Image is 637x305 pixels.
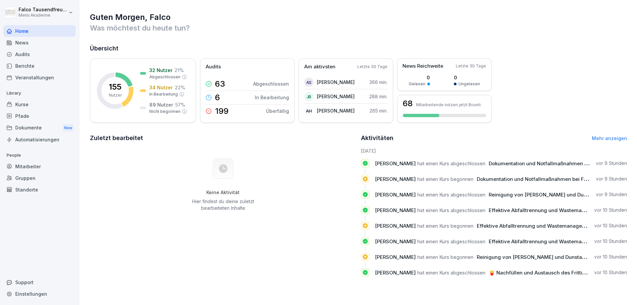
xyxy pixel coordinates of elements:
p: Überfällig [266,108,289,114]
p: Hier findest du deine zuletzt bearbeiteten Inhalte [189,198,256,211]
span: hat einen Kurs abgeschlossen [417,269,485,276]
a: Pfade [3,110,76,122]
h5: Keine Aktivität [189,190,256,195]
a: Gruppen [3,172,76,184]
p: [PERSON_NAME] [317,93,355,100]
span: hat einen Kurs begonnen [417,254,473,260]
p: vor 10 Stunden [594,222,627,229]
h2: Zuletzt bearbeitet [90,133,356,143]
p: Gelesen [409,81,425,87]
span: Effektive Abfalltrennung und Wastemanagement im Catering [477,223,624,229]
span: [PERSON_NAME] [375,223,416,229]
p: 288 min. [369,93,388,100]
p: vor 10 Stunden [594,238,627,245]
p: 366 min. [369,79,388,86]
h3: 68 [403,100,413,108]
a: News [3,37,76,48]
p: Letzte 30 Tage [357,64,388,70]
h2: Übersicht [90,44,627,53]
p: Abgeschlossen [253,80,289,87]
p: 22 % [175,84,185,91]
p: 57 % [175,101,185,108]
span: [PERSON_NAME] [375,254,416,260]
span: hat einen Kurs abgeschlossen [417,160,485,167]
a: Mehr anzeigen [592,135,627,141]
p: Menü Akademie [19,13,67,18]
a: Audits [3,48,76,60]
p: 6 [215,94,220,102]
h1: Guten Morgen, Falco [90,12,627,23]
a: Home [3,25,76,37]
span: hat einen Kurs abgeschlossen [417,191,485,198]
a: Standorte [3,184,76,195]
div: New [62,124,74,132]
p: Nutzer [109,92,122,98]
p: News Reichweite [402,62,443,70]
p: People [3,150,76,161]
a: Kurse [3,99,76,110]
p: 155 [109,83,121,91]
span: [PERSON_NAME] [375,191,416,198]
span: hat einen Kurs abgeschlossen [417,238,485,245]
h6: [DATE] [361,147,627,154]
a: DokumenteNew [3,122,76,134]
span: [PERSON_NAME] [375,176,416,182]
p: vor 9 Stunden [596,160,627,167]
span: [PERSON_NAME] [375,207,416,213]
a: Berichte [3,60,76,72]
div: AH [304,106,314,115]
p: Nicht begonnen [149,109,180,114]
p: vor 10 Stunden [594,254,627,260]
p: 89 Nutzer [149,101,173,108]
span: Reinigung von [PERSON_NAME] und Dunstabzugshauben [477,254,614,260]
p: Abgeschlossen [149,74,180,80]
span: hat einen Kurs begonnen [417,176,473,182]
p: Audits [206,63,221,71]
div: JB [304,92,314,101]
span: [PERSON_NAME] [375,238,416,245]
span: hat einen Kurs begonnen [417,223,473,229]
p: Mitarbeitende nutzen jetzt Bounti [416,102,481,107]
p: [PERSON_NAME] [317,79,355,86]
a: Einstellungen [3,288,76,300]
span: [PERSON_NAME] [375,160,416,167]
p: 0 [454,74,480,81]
span: Effektive Abfalltrennung und Wastemanagement im Catering [489,207,636,213]
span: Dokumentation und Notfallmaßnahmen bei Fritteusen [477,176,605,182]
span: Effektive Abfalltrennung und Wastemanagement im Catering [489,238,636,245]
a: Automatisierungen [3,134,76,145]
span: 🍟 Nachfüllen und Austausch des Frittieröl/-fettes [489,269,610,276]
a: Veranstaltungen [3,72,76,83]
p: Library [3,88,76,99]
p: vor 9 Stunden [596,191,627,198]
span: hat einen Kurs abgeschlossen [417,207,485,213]
span: Reinigung von [PERSON_NAME] und Dunstabzugshauben [489,191,626,198]
p: 21 % [175,67,184,74]
h2: Aktivitäten [361,133,393,143]
div: AS [304,78,314,87]
a: Mitarbeiter [3,161,76,172]
p: Am aktivsten [304,63,335,71]
p: Ungelesen [459,81,480,87]
p: vor 9 Stunden [596,176,627,182]
p: Falco Tausendfreund [19,7,67,13]
p: 34 Nutzer [149,84,173,91]
p: 63 [215,80,225,88]
p: 265 min. [370,107,388,114]
p: [PERSON_NAME] [317,107,355,114]
span: Dokumentation und Notfallmaßnahmen bei Fritteusen [489,160,617,167]
p: In Bearbeitung [149,91,178,97]
div: Support [3,276,76,288]
p: 199 [215,107,229,115]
